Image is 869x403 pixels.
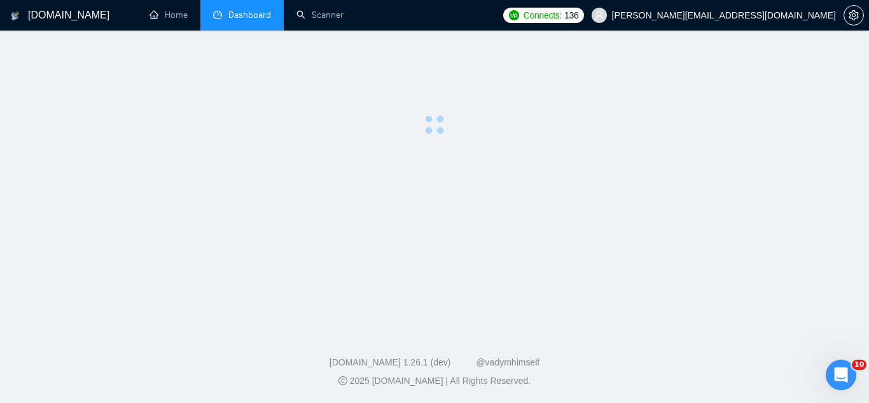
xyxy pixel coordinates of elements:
[564,8,578,22] span: 136
[228,10,271,20] span: Dashboard
[844,5,864,25] button: setting
[296,10,344,20] a: searchScanner
[213,10,222,19] span: dashboard
[844,10,864,20] a: setting
[524,8,562,22] span: Connects:
[11,6,20,26] img: logo
[852,360,866,370] span: 10
[10,374,859,388] div: 2025 [DOMAIN_NAME] | All Rights Reserved.
[330,357,451,367] a: [DOMAIN_NAME] 1.26.1 (dev)
[826,360,856,390] iframe: Intercom live chat
[338,376,347,385] span: copyright
[149,10,188,20] a: homeHome
[476,357,539,367] a: @vadymhimself
[844,10,863,20] span: setting
[595,11,604,20] span: user
[509,10,519,20] img: upwork-logo.png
